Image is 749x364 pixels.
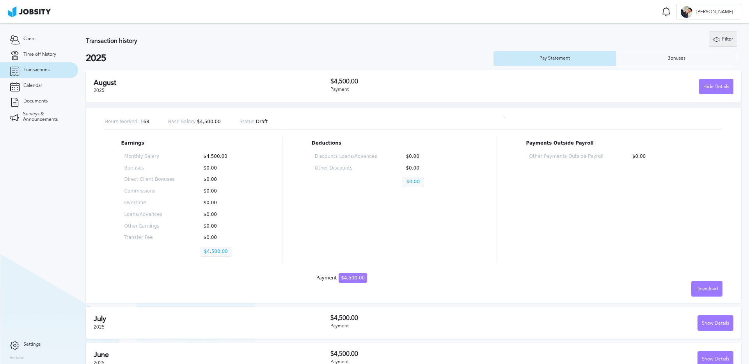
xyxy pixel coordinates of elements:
[709,31,737,47] button: Filter
[94,79,330,87] h2: August
[121,141,253,146] p: Earnings
[23,99,48,104] span: Documents
[698,316,733,331] div: Show Details
[94,88,105,93] span: 2025
[240,119,268,125] p: Draft
[676,4,741,19] button: A[PERSON_NAME]
[330,315,532,322] h3: $4,500.00
[692,9,737,15] span: [PERSON_NAME]
[200,247,232,257] p: $4,500.00
[200,224,250,229] p: $0.00
[23,111,68,122] span: Surveys & Announcements
[23,36,36,42] span: Client
[86,37,442,44] h3: Transaction history
[536,56,574,61] div: Pay Statement
[124,177,175,182] p: Direct Client Bonuses
[312,141,467,146] p: Deductions
[664,56,689,61] div: Bonuses
[200,154,250,159] p: $4,500.00
[105,119,139,124] span: Hours Worked:
[616,51,738,66] button: Bonuses
[8,6,51,17] img: ab4bad089aa723f57921c736e9817d99.png
[23,342,41,347] span: Settings
[316,276,367,281] div: Payment
[315,154,377,159] p: Discounts Loans/Advances
[402,177,424,187] p: $0.00
[124,235,175,240] p: Transfer Fee
[86,53,493,64] h2: 2025
[699,79,733,95] div: Hide Details
[696,286,718,292] span: Download
[691,281,722,297] button: Download
[681,6,692,18] div: A
[330,350,532,357] h3: $4,500.00
[94,351,330,359] h2: June
[124,212,175,217] p: Loans/Advances
[529,154,603,159] p: Other Payments Outside Payroll
[200,200,250,206] p: $0.00
[330,78,532,85] h3: $4,500.00
[200,166,250,171] p: $0.00
[315,166,377,171] p: Other Discounts
[200,177,250,182] p: $0.00
[628,154,703,159] p: $0.00
[200,189,250,194] p: $0.00
[200,235,250,240] p: $0.00
[699,79,733,94] button: Hide Details
[105,119,149,125] p: 168
[240,119,256,124] span: Status:
[330,323,532,329] div: Payment
[23,67,50,73] span: Transactions
[23,52,56,57] span: Time off history
[339,273,367,283] span: $4,500.00
[124,224,175,229] p: Other Earnings
[526,141,706,146] p: Payments Outside Payroll
[94,324,105,330] span: 2025
[330,87,532,92] div: Payment
[10,356,24,360] label: Version:
[124,166,175,171] p: Bonuses
[94,315,330,323] h2: July
[709,32,737,47] div: Filter
[402,166,464,171] p: $0.00
[124,189,175,194] p: Commissions
[200,212,250,217] p: $0.00
[124,200,175,206] p: Overtime
[23,83,42,88] span: Calendar
[168,119,197,124] span: Base Salary:
[493,51,616,66] button: Pay Statement
[402,154,464,159] p: $0.00
[168,119,221,125] p: $4,500.00
[698,315,733,331] button: Show Details
[124,154,175,159] p: Monthly Salary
